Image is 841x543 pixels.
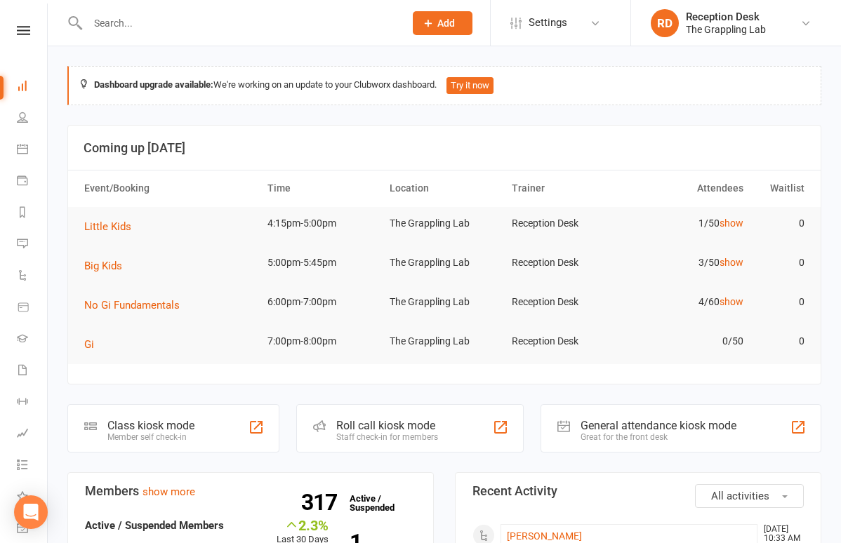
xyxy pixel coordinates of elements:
[67,66,821,105] div: We're working on an update to your Clubworx dashboard.
[277,517,329,532] div: 2.3%
[84,297,190,314] button: No Gi Fundamentals
[720,257,743,268] a: show
[17,72,48,103] a: Dashboard
[143,485,195,498] a: show more
[472,484,804,498] h3: Recent Activity
[17,103,48,135] a: People
[651,9,679,37] div: RD
[628,207,750,240] td: 1/50
[17,419,48,450] a: Assessments
[628,325,750,358] td: 0/50
[14,495,48,529] div: Open Intercom Messenger
[383,325,505,358] td: The Grappling Lab
[750,325,811,358] td: 0
[107,432,194,442] div: Member self check-in
[628,246,750,279] td: 3/50
[750,246,811,279] td: 0
[84,220,131,233] span: Little Kids
[383,246,505,279] td: The Grappling Lab
[17,135,48,166] a: Calendar
[505,286,628,319] td: Reception Desk
[437,18,455,29] span: Add
[383,207,505,240] td: The Grappling Lab
[261,207,383,240] td: 4:15pm-5:00pm
[413,11,472,35] button: Add
[17,482,48,514] a: What's New
[17,166,48,198] a: Payments
[686,11,766,23] div: Reception Desk
[261,170,383,206] th: Time
[686,23,766,36] div: The Grappling Lab
[84,141,805,155] h3: Coming up [DATE]
[84,260,122,272] span: Big Kids
[84,218,141,235] button: Little Kids
[84,299,180,311] span: No Gi Fundamentals
[750,170,811,206] th: Waitlist
[85,484,416,498] h3: Members
[757,525,803,543] time: [DATE] 10:33 AM
[78,170,261,206] th: Event/Booking
[336,419,438,432] div: Roll call kiosk mode
[711,490,769,502] span: All activities
[17,198,48,229] a: Reports
[343,483,404,523] a: 317Active / Suspended
[261,286,383,319] td: 6:00pm-7:00pm
[94,79,213,90] strong: Dashboard upgrade available:
[301,492,343,513] strong: 317
[17,293,48,324] a: Product Sales
[261,246,383,279] td: 5:00pm-5:45pm
[505,207,628,240] td: Reception Desk
[581,419,736,432] div: General attendance kiosk mode
[84,13,395,33] input: Search...
[383,286,505,319] td: The Grappling Lab
[261,325,383,358] td: 7:00pm-8:00pm
[720,296,743,307] a: show
[505,246,628,279] td: Reception Desk
[446,77,494,94] button: Try it now
[383,170,505,206] th: Location
[750,207,811,240] td: 0
[507,530,582,542] a: [PERSON_NAME]
[505,170,628,206] th: Trainer
[84,338,94,351] span: Gi
[581,432,736,442] div: Great for the front desk
[505,325,628,358] td: Reception Desk
[107,419,194,432] div: Class kiosk mode
[84,257,132,274] button: Big Kids
[695,484,804,508] button: All activities
[750,286,811,319] td: 0
[628,286,750,319] td: 4/60
[529,7,567,39] span: Settings
[85,519,224,532] strong: Active / Suspended Members
[84,336,104,353] button: Gi
[336,432,438,442] div: Staff check-in for members
[720,217,743,229] a: show
[628,170,750,206] th: Attendees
